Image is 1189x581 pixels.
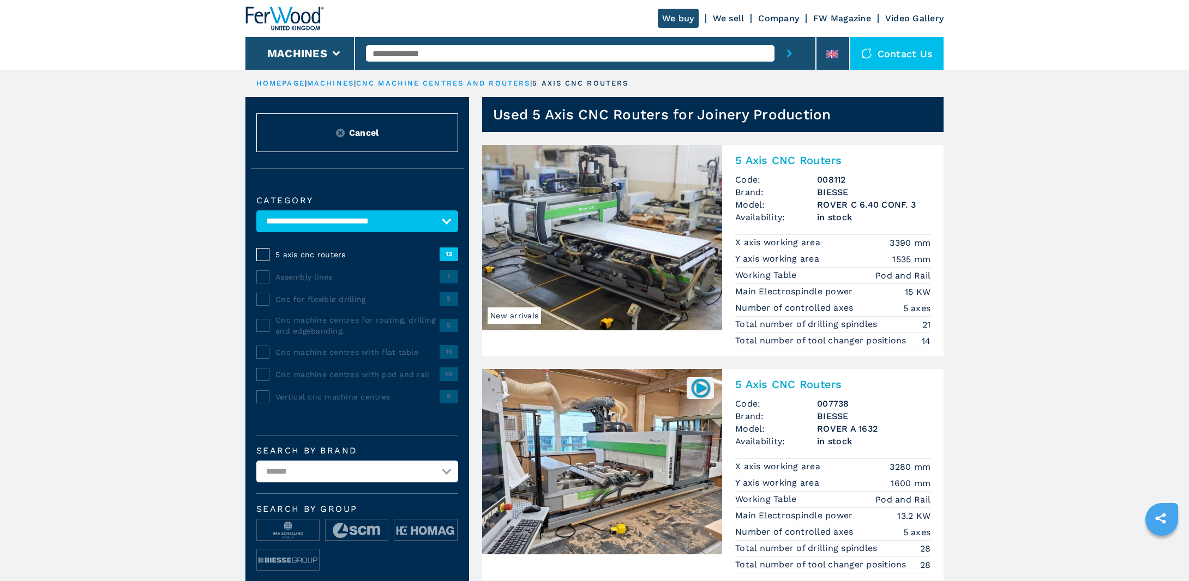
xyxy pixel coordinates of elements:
[256,113,458,152] button: ResetCancel
[257,519,319,541] img: image
[735,526,856,538] p: Number of controlled axes
[922,335,931,347] em: 14
[817,422,930,435] h3: ROVER A 1632
[275,369,440,380] span: Cnc machine centres with pod and rail
[890,237,930,249] em: 3390 mm
[440,345,458,358] span: 15
[275,391,440,402] span: Vertical cnc machine centres
[817,397,930,410] h3: 007738
[903,302,931,314] em: 5 axes
[354,79,356,87] span: |
[488,307,541,324] span: New arrivals
[735,237,823,249] p: X axis working area
[735,422,817,435] span: Model:
[735,253,822,265] p: Y axis working area
[735,302,856,314] p: Number of controlled axes
[735,173,817,186] span: Code:
[890,461,930,473] em: 3280 mm
[735,154,930,167] h2: 5 Axis CNC Routers
[275,314,440,336] span: Cnc machine centres for routing, drilling and edgebanding.
[256,505,458,513] span: Search by group
[307,79,354,87] a: machines
[735,269,800,281] p: Working Table
[735,378,930,391] h2: 5 Axis CNC Routers
[875,493,930,506] em: Pod and Rail
[817,173,930,186] h3: 008112
[735,510,856,522] p: Main Electrospindle power
[817,410,930,422] h3: BIESSE
[336,129,345,137] img: Reset
[1143,532,1181,573] iframe: Chat
[817,186,930,198] h3: BIESSE
[735,186,817,198] span: Brand:
[440,270,458,283] span: 1
[690,377,711,398] img: 007738
[892,253,930,265] em: 1535 mm
[245,7,324,31] img: Ferwood
[735,410,817,422] span: Brand:
[349,126,379,139] span: Cancel
[735,435,817,447] span: Availability:
[817,435,930,447] span: in stock
[658,9,699,28] a: We buy
[482,369,722,554] img: 5 Axis CNC Routers BIESSE ROVER A 1632
[275,347,440,358] span: Cnc machine centres with flat table
[735,335,909,347] p: Total number of tool changer positions
[257,549,319,571] img: image
[275,294,440,305] span: Cnc for flexible drilling
[482,145,722,330] img: 5 Axis CNC Routers BIESSE ROVER C 6.40 CONF. 3
[735,397,817,410] span: Code:
[532,78,628,88] p: 5 axis cnc routers
[817,198,930,211] h3: ROVER C 6.40 CONF. 3
[440,319,458,332] span: 5
[735,211,817,223] span: Availability:
[817,211,930,223] span: in stock
[850,37,944,70] div: Contact us
[440,367,458,380] span: 10
[356,79,530,87] a: cnc machine centres and routers
[735,198,817,211] span: Model:
[758,13,799,23] a: Company
[774,37,804,70] button: submit-button
[482,369,944,580] a: 5 Axis CNC Routers BIESSE ROVER A 16320077385 Axis CNC RoutersCode:007738Brand:BIESSEModel:ROVER ...
[903,526,931,538] em: 5 axes
[256,196,458,205] label: Category
[891,477,930,489] em: 1600 mm
[922,318,931,331] em: 21
[275,271,440,282] span: Assembly lines
[440,390,458,403] span: 9
[905,286,930,298] em: 15 KW
[861,48,872,59] img: Contact us
[735,477,822,489] p: Y axis working area
[735,559,909,571] p: Total number of tool changer positions
[885,13,944,23] a: Video Gallery
[482,145,944,356] a: 5 Axis CNC Routers BIESSE ROVER C 6.40 CONF. 3New arrivals5 Axis CNC RoutersCode:008112Brand:BIES...
[875,269,930,282] em: Pod and Rail
[394,519,457,541] img: image
[813,13,871,23] a: FW Magazine
[897,510,930,522] em: 13.2 KW
[267,47,327,60] button: Machines
[920,559,931,571] em: 28
[735,493,800,505] p: Working Table
[1147,505,1174,532] a: sharethis
[735,542,880,554] p: Total number of drilling spindles
[326,519,388,541] img: image
[735,461,823,473] p: X axis working area
[920,542,931,555] em: 28
[493,106,831,123] h1: Used 5 Axis CNC Routers for Joinery Production
[440,292,458,305] span: 5
[735,286,856,298] p: Main Electrospindle power
[713,13,744,23] a: We sell
[305,79,307,87] span: |
[440,247,458,261] span: 13
[275,249,440,260] span: 5 axis cnc routers
[735,318,880,330] p: Total number of drilling spindles
[530,79,532,87] span: |
[256,79,305,87] a: HOMEPAGE
[256,446,458,455] label: Search by brand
